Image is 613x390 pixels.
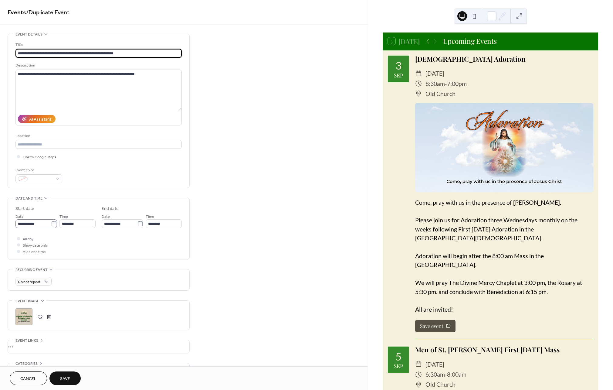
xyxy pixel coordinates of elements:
span: - [445,369,447,379]
span: Event image [15,298,39,304]
span: All day [23,236,33,242]
div: Sep [394,73,403,78]
span: Old Church [425,89,456,99]
span: Date [15,214,24,220]
span: 8:30am [425,79,445,89]
div: ​ [415,79,422,89]
button: Save [49,371,81,385]
button: AI Assistant [18,115,56,123]
div: 3 [395,60,401,71]
span: Old Church [425,379,456,389]
div: Event color [15,167,61,173]
span: 7:00pm [447,79,467,89]
div: AI Assistant [29,116,51,123]
div: Start date [15,206,34,212]
span: Categories [15,361,38,367]
div: ​ [415,68,422,78]
span: Date and time [15,195,42,202]
div: ••• [8,340,189,353]
div: [DEMOGRAPHIC_DATA] Adoration [415,54,593,64]
button: Save event [415,320,456,332]
span: [DATE] [425,359,444,369]
div: Description [15,62,181,69]
div: Sep [394,363,403,369]
div: ​ [415,379,422,389]
a: Events [8,7,26,19]
span: Save [60,376,70,382]
div: ​ [415,89,422,99]
span: / Duplicate Event [26,7,69,19]
div: Location [15,133,181,139]
div: Upcoming Events [443,36,497,46]
div: End date [102,206,119,212]
span: Event details [15,31,42,38]
div: Title [15,42,181,48]
span: Link to Google Maps [23,154,56,160]
div: ​ [415,369,422,379]
span: Hide end time [23,249,46,255]
div: Men of St. [PERSON_NAME] First [DATE] Mass [415,345,593,355]
span: Show date only [23,242,48,249]
span: Event links [15,337,38,344]
span: Time [146,214,154,220]
span: Do not repeat [18,279,41,286]
div: ; [15,308,32,325]
div: Come, pray with us in the presence of [PERSON_NAME]. Please join us for Adoration three Wednesday... [415,198,593,314]
span: Time [59,214,68,220]
div: ​ [415,359,422,369]
span: Date [102,214,110,220]
span: Cancel [20,376,36,382]
span: 6:30am [425,369,445,379]
span: [DATE] [425,68,444,78]
span: Recurring event [15,267,48,273]
span: 8:00am [447,369,466,379]
span: - [445,79,447,89]
div: 5 [395,351,401,362]
button: Cancel [10,371,47,385]
div: ••• [8,363,189,376]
